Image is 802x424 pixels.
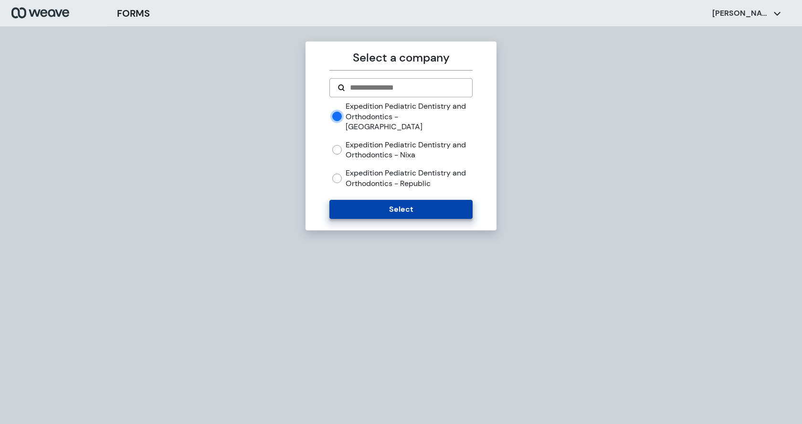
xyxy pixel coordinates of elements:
[346,101,472,132] label: Expedition Pediatric Dentistry and Orthodontics - [GEOGRAPHIC_DATA]
[329,200,472,219] button: Select
[117,6,150,21] h3: FORMS
[329,49,472,66] p: Select a company
[346,140,472,160] label: Expedition Pediatric Dentistry and Orthodontics - Nixa
[349,82,464,93] input: Search
[712,8,770,19] p: [PERSON_NAME]
[346,168,472,188] label: Expedition Pediatric Dentistry and Orthodontics - Republic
